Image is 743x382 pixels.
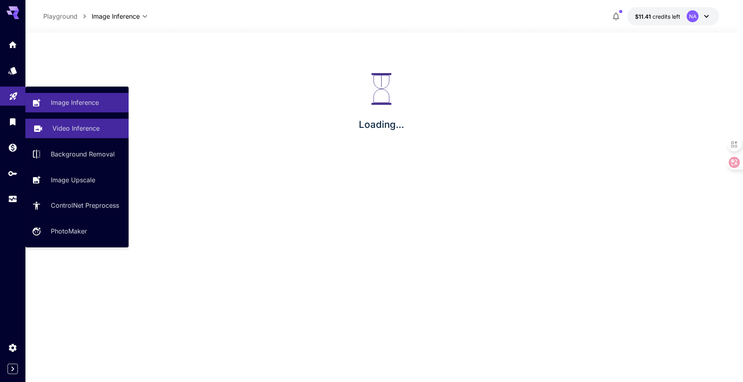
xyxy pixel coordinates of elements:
[8,168,17,178] div: API Keys
[52,123,100,133] p: Video Inference
[43,12,77,21] p: Playground
[8,117,17,127] div: Library
[43,12,92,21] nav: breadcrumb
[92,12,140,21] span: Image Inference
[25,145,129,164] a: Background Removal
[25,196,129,215] a: ControlNet Preprocess
[687,10,699,22] div: NA
[8,194,17,204] div: Usage
[8,343,17,353] div: Settings
[627,7,719,25] button: $11.40516
[359,118,404,132] p: Loading...
[51,175,95,185] p: Image Upscale
[9,89,18,99] div: Playground
[25,119,129,138] a: Video Inference
[51,201,119,210] p: ControlNet Preprocess
[8,40,17,50] div: Home
[635,12,680,21] div: $11.40516
[653,13,680,20] span: credits left
[51,226,87,236] p: PhotoMaker
[25,222,129,241] a: PhotoMaker
[51,98,99,107] p: Image Inference
[8,66,17,75] div: Models
[51,149,115,159] p: Background Removal
[635,13,653,20] span: $11.41
[8,143,17,152] div: Wallet
[25,93,129,112] a: Image Inference
[25,170,129,189] a: Image Upscale
[8,364,18,374] button: Expand sidebar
